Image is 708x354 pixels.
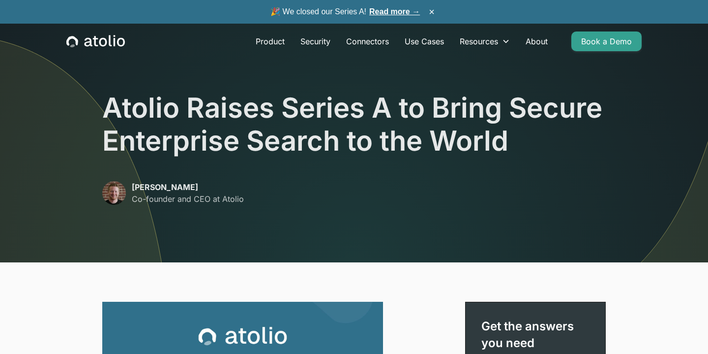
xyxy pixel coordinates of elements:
a: Book a Demo [571,32,642,51]
a: Read more → [369,7,420,16]
a: About [518,32,556,51]
a: Security [293,32,338,51]
a: home [66,35,125,48]
div: Resources [452,32,518,51]
a: Connectors [338,32,397,51]
p: Co-founder and CEO at Atolio [132,193,244,205]
p: [PERSON_NAME] [132,181,244,193]
a: Use Cases [397,32,452,51]
h1: Atolio Raises Series A to Bring Secure Enterprise Search to the World [102,92,606,158]
a: Product [248,32,293,51]
div: Resources [460,35,498,47]
span: 🎉 We closed our Series A! [270,6,420,18]
button: × [426,6,438,17]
